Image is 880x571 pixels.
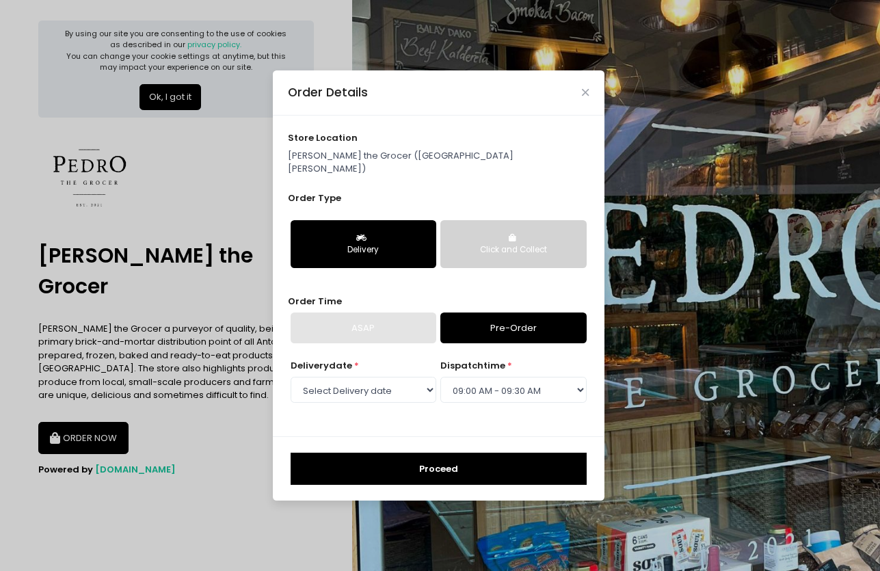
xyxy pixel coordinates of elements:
span: dispatch time [440,359,505,372]
div: Order Details [288,83,368,101]
span: Order Type [288,191,341,204]
div: Delivery [300,244,427,256]
a: Pre-Order [440,313,586,344]
span: Delivery date [291,359,352,372]
span: store location [288,131,358,144]
button: Click and Collect [440,220,586,268]
button: Close [582,89,589,96]
button: Delivery [291,220,436,268]
div: Click and Collect [450,244,576,256]
p: [PERSON_NAME] the Grocer ([GEOGRAPHIC_DATA][PERSON_NAME]) [288,149,589,176]
span: Order Time [288,295,342,308]
button: Proceed [291,453,587,486]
